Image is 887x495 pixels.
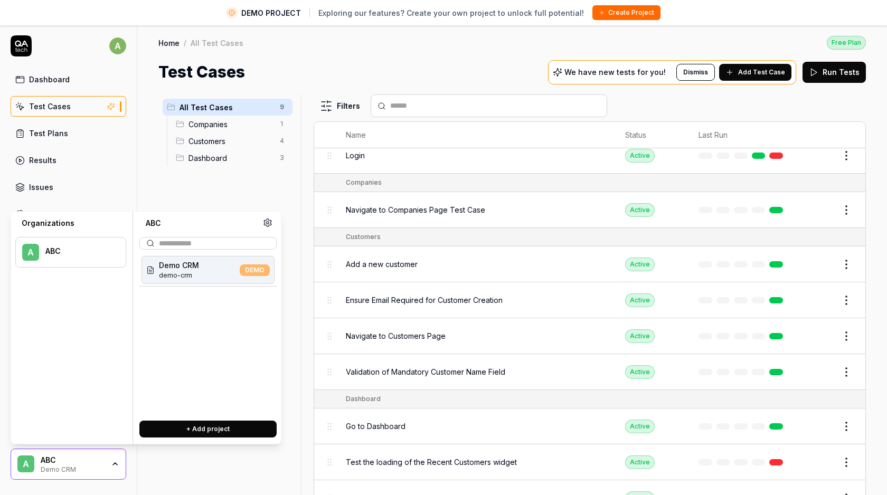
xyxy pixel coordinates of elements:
[625,455,655,469] div: Active
[15,218,126,229] div: Organizations
[29,128,68,139] div: Test Plans
[827,36,866,50] div: Free Plan
[188,153,273,164] span: Dashboard
[139,421,277,437] button: + Add project
[676,64,715,81] button: Dismiss
[688,122,798,148] th: Last Run
[11,449,126,480] button: AABCDemo CRM
[625,329,655,343] div: Active
[29,74,70,85] div: Dashboard
[346,294,503,306] span: Ensure Email Required for Customer Creation
[29,182,53,193] div: Issues
[45,246,112,256] div: ABC
[263,218,272,231] a: Organization settings
[625,258,655,271] div: Active
[241,7,301,18] span: DEMO PROJECT
[188,136,273,147] span: Customers
[625,420,655,433] div: Active
[276,135,288,147] span: 4
[314,444,865,480] tr: Test the loading of the Recent Customers widgetActive
[159,271,199,280] span: Project ID: 9ZIX
[41,464,104,473] div: Demo CRM
[11,69,126,90] a: Dashboard
[625,293,655,307] div: Active
[15,237,126,268] button: AABC
[11,96,126,117] a: Test Cases
[719,64,791,81] button: Add Test Case
[191,37,243,48] div: All Test Cases
[314,192,865,228] tr: Navigate to Companies Page Test CaseActive
[109,37,126,54] span: a
[346,204,485,215] span: Navigate to Companies Page Test Case
[276,151,288,164] span: 3
[29,155,56,166] div: Results
[314,354,865,390] tr: Validation of Mandatory Customer Name FieldActive
[11,177,126,197] a: Issues
[11,204,126,224] a: Insights
[738,68,785,77] span: Add Test Case
[314,246,865,282] tr: Add a new customerActive
[139,218,263,229] div: ABC
[159,260,199,271] span: Demo CRM
[346,330,446,341] span: Navigate to Customers Page
[592,5,660,20] button: Create Project
[158,37,180,48] a: Home
[318,7,584,18] span: Exploring our features? Create your own project to unlock full potential!
[172,149,292,166] div: Drag to reorderDashboard3
[276,101,288,113] span: 9
[346,421,405,432] span: Go to Dashboard
[346,178,382,187] div: Companies
[346,150,365,161] span: Login
[22,244,39,261] span: A
[314,318,865,354] tr: Navigate to Customers PageActive
[11,123,126,144] a: Test Plans
[827,35,866,50] button: Free Plan
[17,455,34,472] span: A
[184,37,186,48] div: /
[180,102,273,113] span: All Test Cases
[625,149,655,163] div: Active
[335,122,615,148] th: Name
[625,365,655,379] div: Active
[172,116,292,132] div: Drag to reorderCompanies1
[314,96,366,117] button: Filters
[346,366,505,377] span: Validation of Mandatory Customer Name Field
[139,254,277,412] div: Suggestions
[158,60,245,84] h1: Test Cases
[240,264,270,276] span: DEMO
[172,132,292,149] div: Drag to reorderCustomers4
[276,118,288,130] span: 1
[346,232,381,242] div: Customers
[188,119,273,130] span: Companies
[615,122,688,148] th: Status
[29,208,59,220] div: Insights
[314,282,865,318] tr: Ensure Email Required for Customer CreationActive
[29,101,71,112] div: Test Cases
[625,203,655,217] div: Active
[803,62,866,83] button: Run Tests
[564,69,666,76] p: We have new tests for you!
[11,150,126,170] a: Results
[314,138,865,174] tr: LoginActive
[41,455,104,465] div: ABC
[109,35,126,56] button: a
[346,394,381,404] div: Dashboard
[346,259,418,270] span: Add a new customer
[346,456,517,468] span: Test the loading of the Recent Customers widget
[314,408,865,444] tr: Go to DashboardActive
